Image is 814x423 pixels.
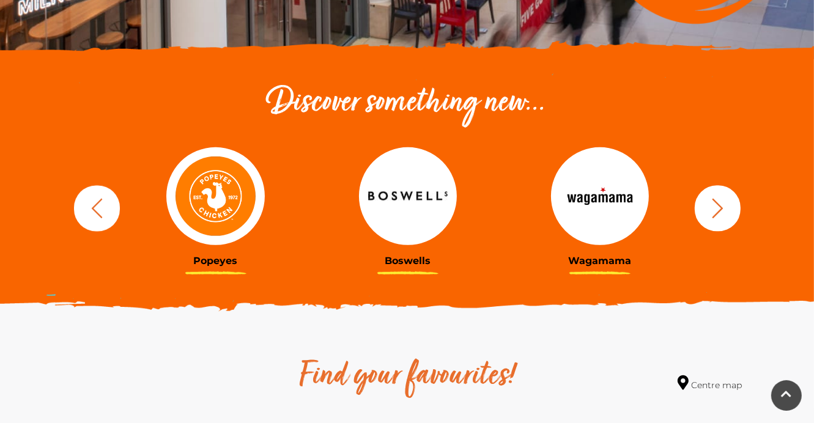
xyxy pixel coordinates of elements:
[68,84,747,123] h2: Discover something new...
[184,357,631,396] h2: Find your favourites!
[321,147,495,267] a: Boswells
[513,255,687,267] h3: Wagamama
[678,375,742,392] a: Centre map
[129,147,303,267] a: Popeyes
[129,255,303,267] h3: Popeyes
[513,147,687,267] a: Wagamama
[321,255,495,267] h3: Boswells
